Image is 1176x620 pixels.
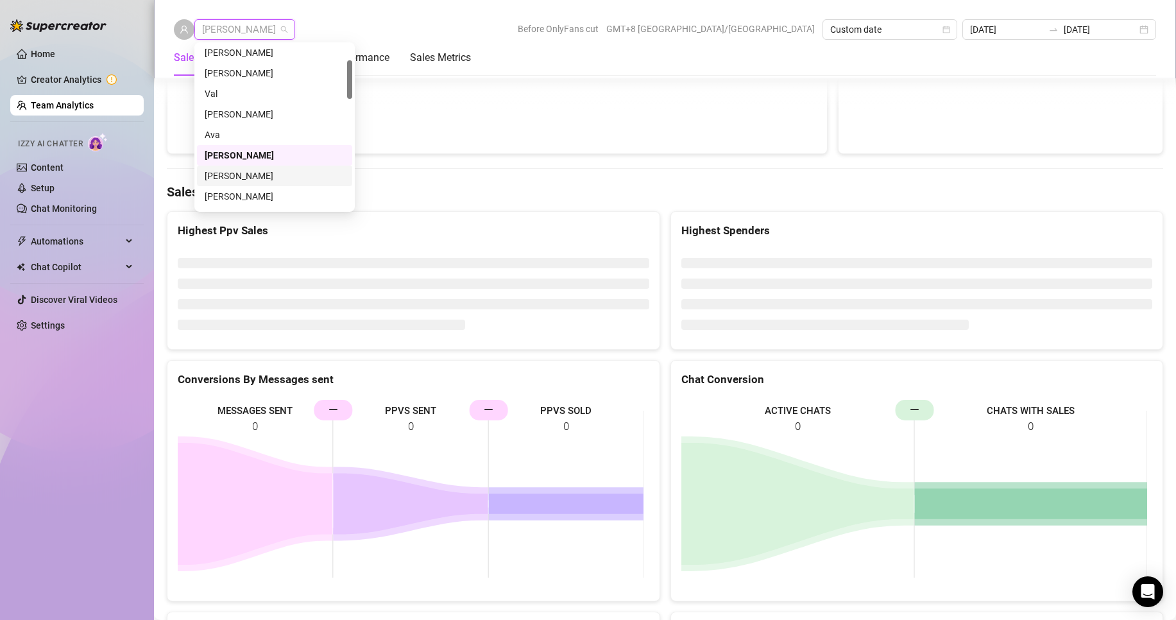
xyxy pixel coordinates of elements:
img: AI Chatter [88,133,108,151]
a: Team Analytics [31,100,94,110]
span: Izzy AI Chatter [18,138,83,150]
div: Conversions By Messages sent [178,371,649,388]
div: Val [205,87,345,101]
div: Enrique S. [197,166,352,186]
span: Chat Copilot [31,257,122,277]
a: Setup [31,183,55,193]
div: [PERSON_NAME] [205,189,345,203]
span: thunderbolt [17,236,27,246]
div: Highest Spenders [681,222,1153,239]
input: Start date [970,22,1043,37]
div: [PERSON_NAME] [205,148,345,162]
div: Ava [205,128,345,142]
div: Frank Vincent Coco [197,207,352,227]
div: Sales [174,50,199,65]
div: Open Intercom Messenger [1132,576,1163,607]
img: logo-BBDzfeDw.svg [10,19,107,32]
div: [PERSON_NAME] [205,46,345,60]
div: Ava [197,125,352,145]
div: Jayson Roa [197,42,352,63]
a: Settings [31,320,65,331]
span: GMT+8 [GEOGRAPHIC_DATA]/[GEOGRAPHIC_DATA] [606,19,815,39]
a: Home [31,49,55,59]
div: [PERSON_NAME] [205,107,345,121]
span: swap-right [1048,24,1059,35]
div: Highest Ppv Sales [178,222,649,239]
div: Val [197,83,352,104]
div: [PERSON_NAME] [205,169,345,183]
span: calendar [942,26,950,33]
span: user [180,25,189,34]
h4: Sales Metrics [167,183,245,201]
div: Davis Armbrust [197,63,352,83]
img: Chat Copilot [17,263,25,271]
span: Before OnlyFans cut [518,19,599,39]
div: Sales Metrics [410,50,471,65]
a: Content [31,162,64,173]
div: Aira Marie [197,104,352,125]
a: Creator Analytics exclamation-circle [31,69,133,90]
div: Chloe Louise [197,145,352,166]
a: Discover Viral Videos [31,295,117,305]
span: Automations [31,231,122,252]
input: End date [1064,22,1137,37]
div: Performance [331,50,389,65]
span: Custom date [830,20,950,39]
span: Chloe Louise [202,20,287,39]
a: Chat Monitoring [31,203,97,214]
div: [PERSON_NAME] [205,66,345,80]
div: Jeffery Bamba [197,186,352,207]
div: Chat Conversion [681,371,1153,388]
span: to [1048,24,1059,35]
